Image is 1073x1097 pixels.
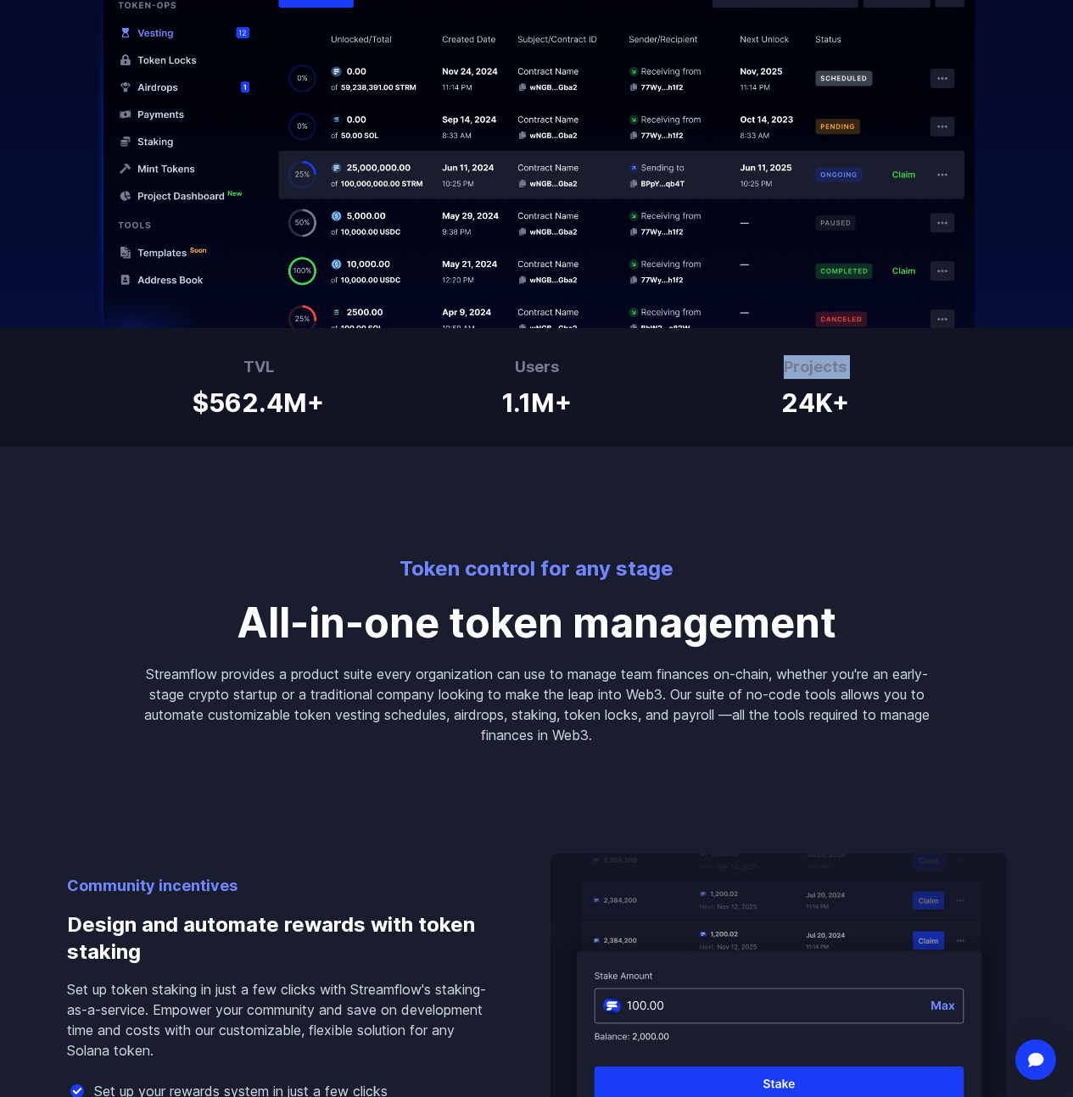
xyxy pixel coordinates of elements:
[501,355,572,379] h3: Users
[67,898,496,979] h3: Design and automate rewards with token staking
[67,874,496,898] p: Community incentives
[143,664,930,745] p: Streamflow provides a product suite every organization can use to manage team finances on-chain, ...
[781,355,849,379] h3: Projects
[67,979,496,1061] p: Set up token staking in just a few clicks with Streamflow's staking-as-a-service. Empower your co...
[143,603,930,643] p: All-in-one token management
[781,381,849,418] h1: 24K+
[193,381,324,418] h1: $562.4M+
[143,555,930,582] p: Token control for any stage
[193,355,324,379] h3: TVL
[501,381,572,418] h1: 1.1M+
[1015,1039,1056,1080] div: Open Intercom Messenger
